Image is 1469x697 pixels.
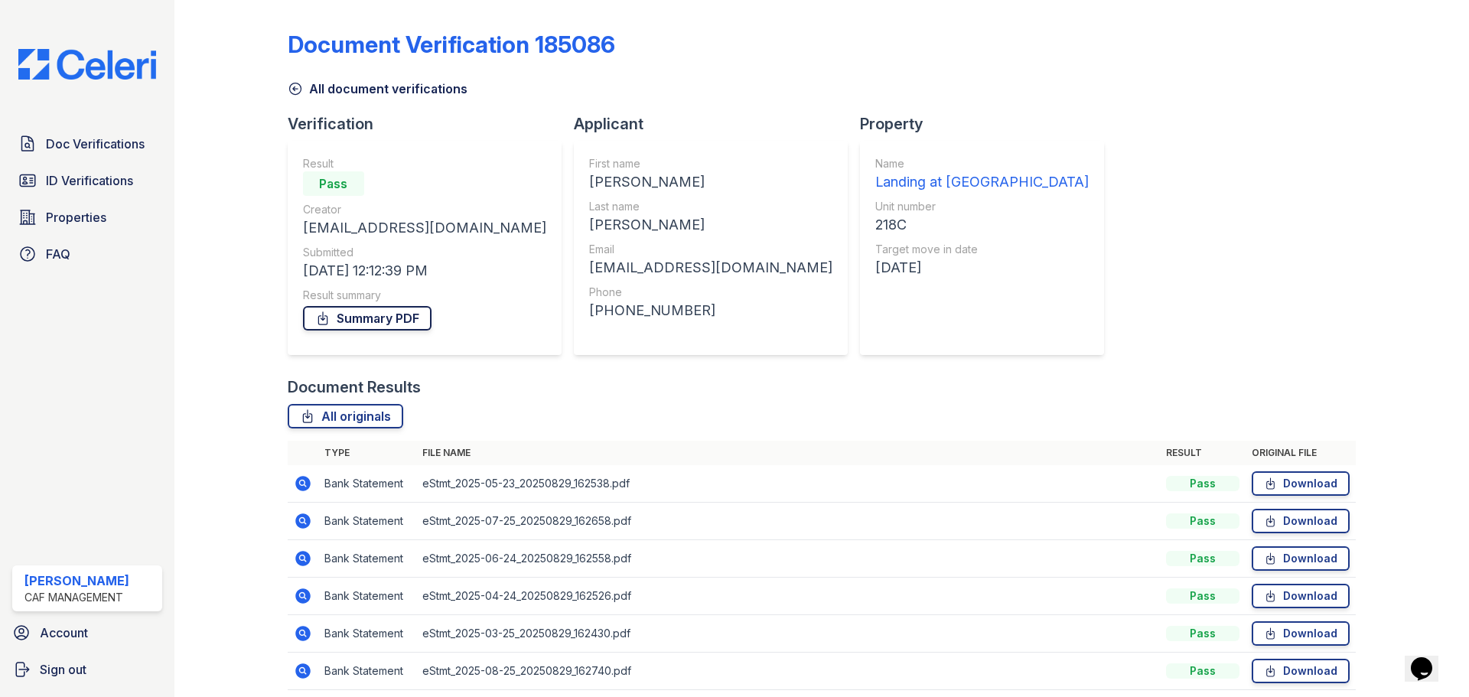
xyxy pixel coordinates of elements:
[12,129,162,159] a: Doc Verifications
[12,239,162,269] a: FAQ
[589,199,832,214] div: Last name
[416,441,1160,465] th: File name
[1166,588,1239,604] div: Pass
[416,540,1160,578] td: eStmt_2025-06-24_20250829_162558.pdf
[1246,441,1356,465] th: Original file
[589,257,832,278] div: [EMAIL_ADDRESS][DOMAIN_NAME]
[589,242,832,257] div: Email
[1252,621,1350,646] a: Download
[40,624,88,642] span: Account
[12,165,162,196] a: ID Verifications
[589,214,832,236] div: [PERSON_NAME]
[589,285,832,300] div: Phone
[303,156,546,171] div: Result
[46,208,106,226] span: Properties
[24,572,129,590] div: [PERSON_NAME]
[40,660,86,679] span: Sign out
[1252,546,1350,571] a: Download
[860,113,1116,135] div: Property
[1166,513,1239,529] div: Pass
[416,465,1160,503] td: eStmt_2025-05-23_20250829_162538.pdf
[574,113,860,135] div: Applicant
[24,590,129,605] div: CAF Management
[318,441,416,465] th: Type
[288,31,615,58] div: Document Verification 185086
[46,135,145,153] span: Doc Verifications
[12,202,162,233] a: Properties
[303,171,364,196] div: Pass
[1252,659,1350,683] a: Download
[318,615,416,653] td: Bank Statement
[589,300,832,321] div: [PHONE_NUMBER]
[875,199,1089,214] div: Unit number
[416,615,1160,653] td: eStmt_2025-03-25_20250829_162430.pdf
[46,245,70,263] span: FAQ
[875,242,1089,257] div: Target move in date
[6,49,168,80] img: CE_Logo_Blue-a8612792a0a2168367f1c8372b55b34899dd931a85d93a1a3d3e32e68fde9ad4.png
[1166,476,1239,491] div: Pass
[303,217,546,239] div: [EMAIL_ADDRESS][DOMAIN_NAME]
[6,654,168,685] a: Sign out
[1166,626,1239,641] div: Pass
[875,156,1089,193] a: Name Landing at [GEOGRAPHIC_DATA]
[318,465,416,503] td: Bank Statement
[1160,441,1246,465] th: Result
[303,245,546,260] div: Submitted
[1405,636,1454,682] iframe: chat widget
[1252,509,1350,533] a: Download
[288,404,403,428] a: All originals
[875,171,1089,193] div: Landing at [GEOGRAPHIC_DATA]
[318,540,416,578] td: Bank Statement
[288,376,421,398] div: Document Results
[318,578,416,615] td: Bank Statement
[288,113,574,135] div: Verification
[318,503,416,540] td: Bank Statement
[1166,551,1239,566] div: Pass
[303,288,546,303] div: Result summary
[318,653,416,690] td: Bank Statement
[1252,471,1350,496] a: Download
[589,156,832,171] div: First name
[46,171,133,190] span: ID Verifications
[875,156,1089,171] div: Name
[303,260,546,282] div: [DATE] 12:12:39 PM
[288,80,467,98] a: All document verifications
[875,214,1089,236] div: 218C
[589,171,832,193] div: [PERSON_NAME]
[416,653,1160,690] td: eStmt_2025-08-25_20250829_162740.pdf
[416,578,1160,615] td: eStmt_2025-04-24_20250829_162526.pdf
[1252,584,1350,608] a: Download
[303,306,432,331] a: Summary PDF
[416,503,1160,540] td: eStmt_2025-07-25_20250829_162658.pdf
[1166,663,1239,679] div: Pass
[6,617,168,648] a: Account
[303,202,546,217] div: Creator
[875,257,1089,278] div: [DATE]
